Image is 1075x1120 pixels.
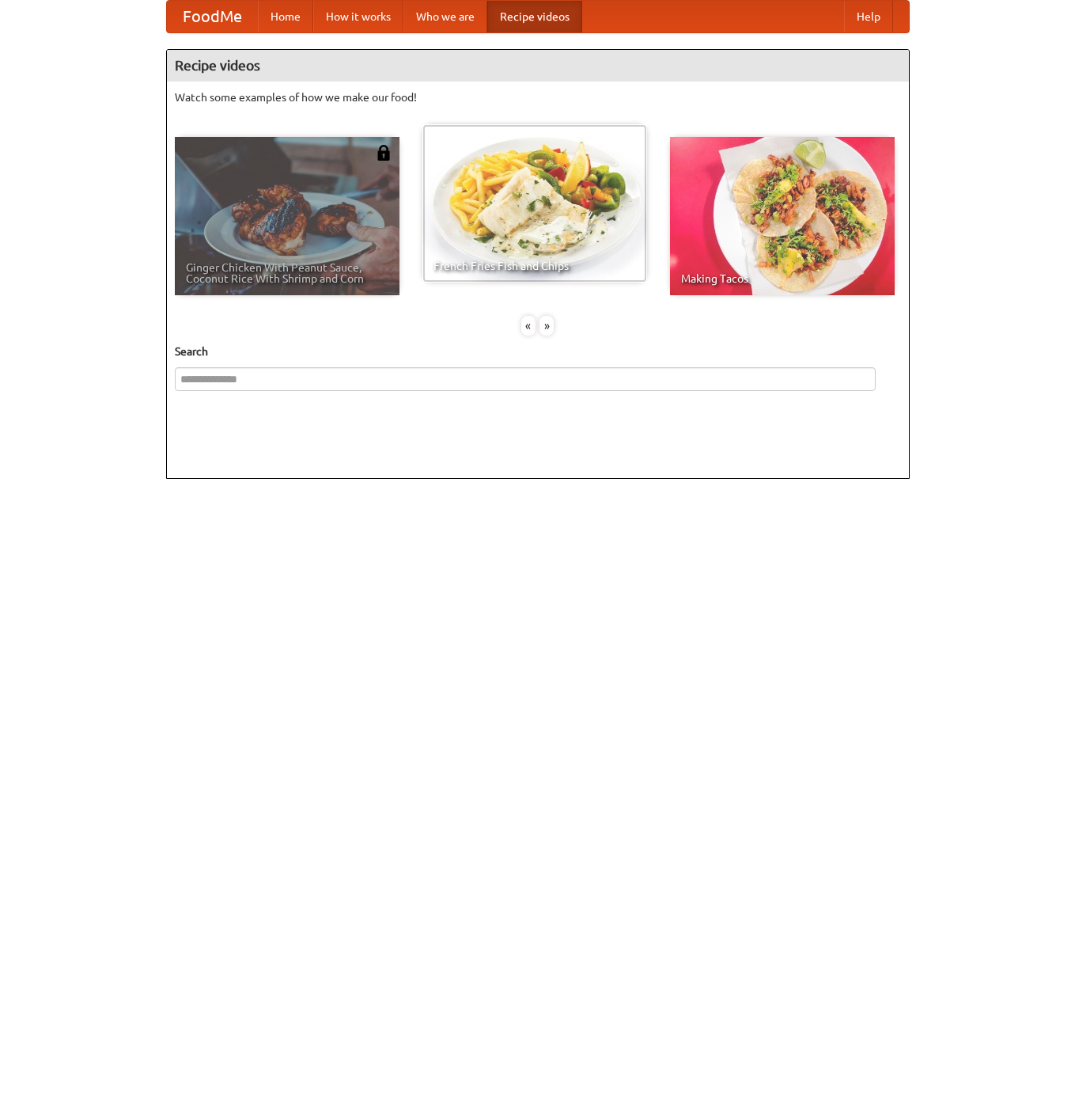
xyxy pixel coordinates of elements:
[487,1,582,32] a: Recipe videos
[167,1,258,32] a: FoodMe
[258,1,313,32] a: Home
[681,273,884,284] span: Making Tacos
[433,260,636,271] span: French Fries Fish and Chips
[175,89,901,105] p: Watch some examples of how we make our food!
[313,1,403,32] a: How it works
[376,145,392,161] img: 483408.png
[175,344,901,359] h5: Search
[539,316,554,336] div: »
[521,316,536,336] div: «
[670,137,895,295] a: Making Tacos
[844,1,893,32] a: Help
[422,124,647,283] a: French Fries Fish and Chips
[403,1,487,32] a: Who we are
[167,50,909,82] h4: Recipe videos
